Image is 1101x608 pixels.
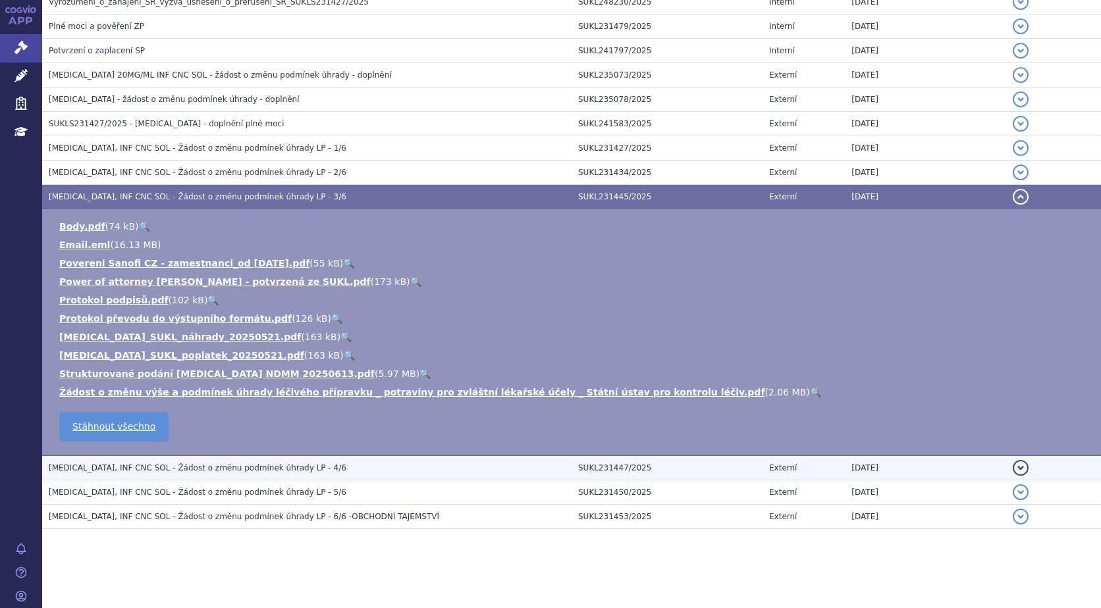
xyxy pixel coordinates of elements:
td: SUKL231479/2025 [572,14,763,39]
li: ( ) [59,293,1088,307]
a: [MEDICAL_DATA]_SUKL_náhrady_20250521.pdf [59,332,301,342]
td: [DATE] [845,185,1006,209]
td: SUKL231453/2025 [572,505,763,529]
span: SARCLISA - žádost o změnu podmínek úhrady - doplnění [49,95,300,104]
button: detail [1013,189,1029,205]
a: 🔍 [331,313,342,324]
span: Externí [769,512,797,521]
span: 55 kB [313,258,340,268]
span: Externí [769,70,797,80]
span: Potvrzení o zaplacení SP [49,46,145,55]
td: [DATE] [845,63,1006,88]
span: Externí [769,95,797,104]
li: ( ) [59,349,1088,362]
li: ( ) [59,257,1088,270]
a: Power of attorney [PERSON_NAME] - potvrzená ze SUKL.pdf [59,276,371,287]
td: SUKL235078/2025 [572,88,763,112]
td: SUKL235073/2025 [572,63,763,88]
span: 173 kB [374,276,406,287]
span: 74 kB [109,221,135,232]
a: Stáhnout všechno [59,412,169,442]
span: 2.06 MB [768,387,806,397]
span: Plné moci a pověření ZP [49,22,144,31]
a: Protokol podpisů.pdf [59,295,169,305]
span: 126 kB [296,313,328,324]
span: SARCLISA, INF CNC SOL - Žádost o změnu podmínek úhrady LP - 2/6 [49,168,346,177]
span: SARCLISA, INF CNC SOL - Žádost o změnu podmínek úhrady LP - 5/6 [49,488,346,497]
li: ( ) [59,220,1088,233]
span: SARCLISA, INF CNC SOL - Žádost o změnu podmínek úhrady LP - 1/6 [49,143,346,153]
a: [MEDICAL_DATA]_SUKL_poplatek_20250521.pdf [59,350,304,361]
span: SARCLISA, INF CNC SOL - Žádost o změnu podmínek úhrady LP - 3/6 [49,192,346,201]
a: Povereni Sanofi CZ - zamestnanci_od [DATE].pdf [59,258,309,268]
li: ( ) [59,238,1088,251]
span: Externí [769,463,797,472]
button: detail [1013,43,1029,59]
button: detail [1013,165,1029,180]
a: Protokol převodu do výstupního formátu.pdf [59,313,292,324]
li: ( ) [59,330,1088,343]
a: 🔍 [207,295,219,305]
td: [DATE] [845,88,1006,112]
td: SUKL231445/2025 [572,185,763,209]
button: detail [1013,18,1029,34]
li: ( ) [59,367,1088,380]
button: detail [1013,509,1029,524]
span: 16.13 MB [114,240,157,250]
td: [DATE] [845,112,1006,136]
a: 🔍 [139,221,150,232]
button: detail [1013,460,1029,476]
td: [DATE] [845,14,1006,39]
span: SARCLISA, INF CNC SOL - Žádost o změnu podmínek úhrady LP - 6/6 -OBCHODNÍ TAJEMSTVÍ [49,512,439,521]
td: SUKL231427/2025 [572,136,763,161]
a: 🔍 [810,387,821,397]
a: Strukturované podání [MEDICAL_DATA] NDMM 20250613.pdf [59,368,375,379]
span: SUKLS231427/2025 - SARCLISA - doplnění plné moci [49,119,284,128]
button: detail [1013,140,1029,156]
a: Body.pdf [59,221,105,232]
li: ( ) [59,275,1088,288]
span: Externí [769,192,797,201]
span: SARCLISA, INF CNC SOL - Žádost o změnu podmínek úhrady LP - 4/6 [49,463,346,472]
a: Email.eml [59,240,110,250]
td: SUKL231450/2025 [572,480,763,505]
a: 🔍 [343,258,354,268]
span: SARCLISA 20MG/ML INF CNC SOL - žádost o změnu podmínek úhrady - doplnění [49,70,392,80]
td: [DATE] [845,455,1006,480]
button: detail [1013,484,1029,500]
button: detail [1013,116,1029,132]
span: Interní [769,22,795,31]
span: Externí [769,168,797,177]
a: 🔍 [419,368,431,379]
span: 102 kB [172,295,204,305]
td: [DATE] [845,39,1006,63]
span: 163 kB [305,332,337,342]
span: Externí [769,488,797,497]
button: detail [1013,67,1029,83]
li: ( ) [59,312,1088,325]
a: 🔍 [410,276,421,287]
a: 🔍 [344,350,355,361]
span: 5.97 MB [378,368,416,379]
td: [DATE] [845,136,1006,161]
td: SUKL241797/2025 [572,39,763,63]
td: [DATE] [845,505,1006,529]
span: Externí [769,143,797,153]
td: [DATE] [845,480,1006,505]
span: Interní [769,46,795,55]
span: 163 kB [308,350,340,361]
td: [DATE] [845,161,1006,185]
span: Externí [769,119,797,128]
td: SUKL241583/2025 [572,112,763,136]
li: ( ) [59,386,1088,399]
td: SUKL231434/2025 [572,161,763,185]
button: detail [1013,91,1029,107]
a: 🔍 [340,332,352,342]
td: SUKL231447/2025 [572,455,763,480]
a: Žádost o změnu výše a podmínek úhrady léčivého přípravku _ potraviny pro zvláštní lékařské účely ... [59,387,765,397]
